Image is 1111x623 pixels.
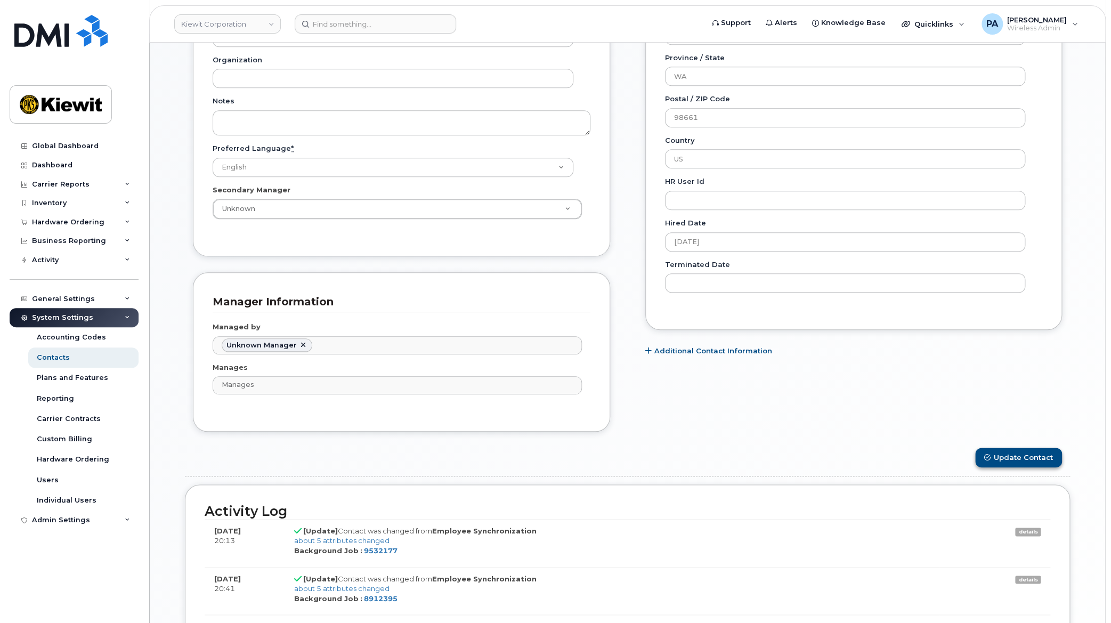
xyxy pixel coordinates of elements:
a: Additional Contact Information [645,346,772,356]
label: Hired Date [665,218,706,228]
strong: [DATE] [214,575,241,583]
span: Alerts [775,18,797,28]
span: 20:13 [214,536,235,545]
label: Secondary Manager [213,185,290,195]
h3: Manager Information [213,295,582,309]
label: Manages [213,362,248,373]
a: Support [704,12,758,34]
button: Update Contact [975,448,1062,467]
abbr: required [291,144,294,152]
a: about 5 attributes changed [294,536,390,545]
a: 9532177 [364,546,398,555]
a: 8912395 [364,594,398,603]
input: Find something... [295,14,456,34]
span: Wireless Admin [1007,24,1067,33]
iframe: Messenger Launcher [1065,577,1103,615]
a: details [1015,576,1041,584]
td: Contact was changed from [285,519,939,567]
a: Kiewit Corporation [174,14,281,34]
a: details [1015,528,1041,536]
span: Support [721,18,751,28]
a: Knowledge Base [805,12,893,34]
span: PA [986,18,998,30]
label: Country [665,135,695,145]
span: 20:41 [214,584,235,593]
span: [PERSON_NAME] [1007,15,1067,24]
label: HR user id [665,176,704,187]
strong: [DATE] [214,527,241,535]
span: Quicklinks [914,20,953,28]
h2: Activity Log [205,504,1050,519]
a: Unknown [213,199,581,219]
strong: Employee Synchronization [432,575,537,583]
span: Unknown [216,204,255,214]
strong: Employee Synchronization [432,527,537,535]
strong: Background Job [294,546,359,555]
strong: [Update] [303,527,338,535]
span: Unknown Manager [226,341,297,349]
label: Postal / ZIP Code [665,94,730,104]
label: Managed by [213,322,261,332]
label: Terminated Date [665,260,730,270]
strong: : [360,594,362,603]
td: Contact was changed from [285,567,939,615]
strong: Background Job [294,594,359,603]
div: Paul Andrews [974,13,1085,35]
label: Province / State [665,53,725,63]
label: Notes [213,96,234,106]
a: Alerts [758,12,805,34]
label: Preferred Language [213,143,294,153]
strong: : [360,546,362,555]
label: Organization [213,55,262,65]
div: Quicklinks [894,13,972,35]
strong: [Update] [303,575,338,583]
span: Knowledge Base [821,18,886,28]
a: about 5 attributes changed [294,584,390,593]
